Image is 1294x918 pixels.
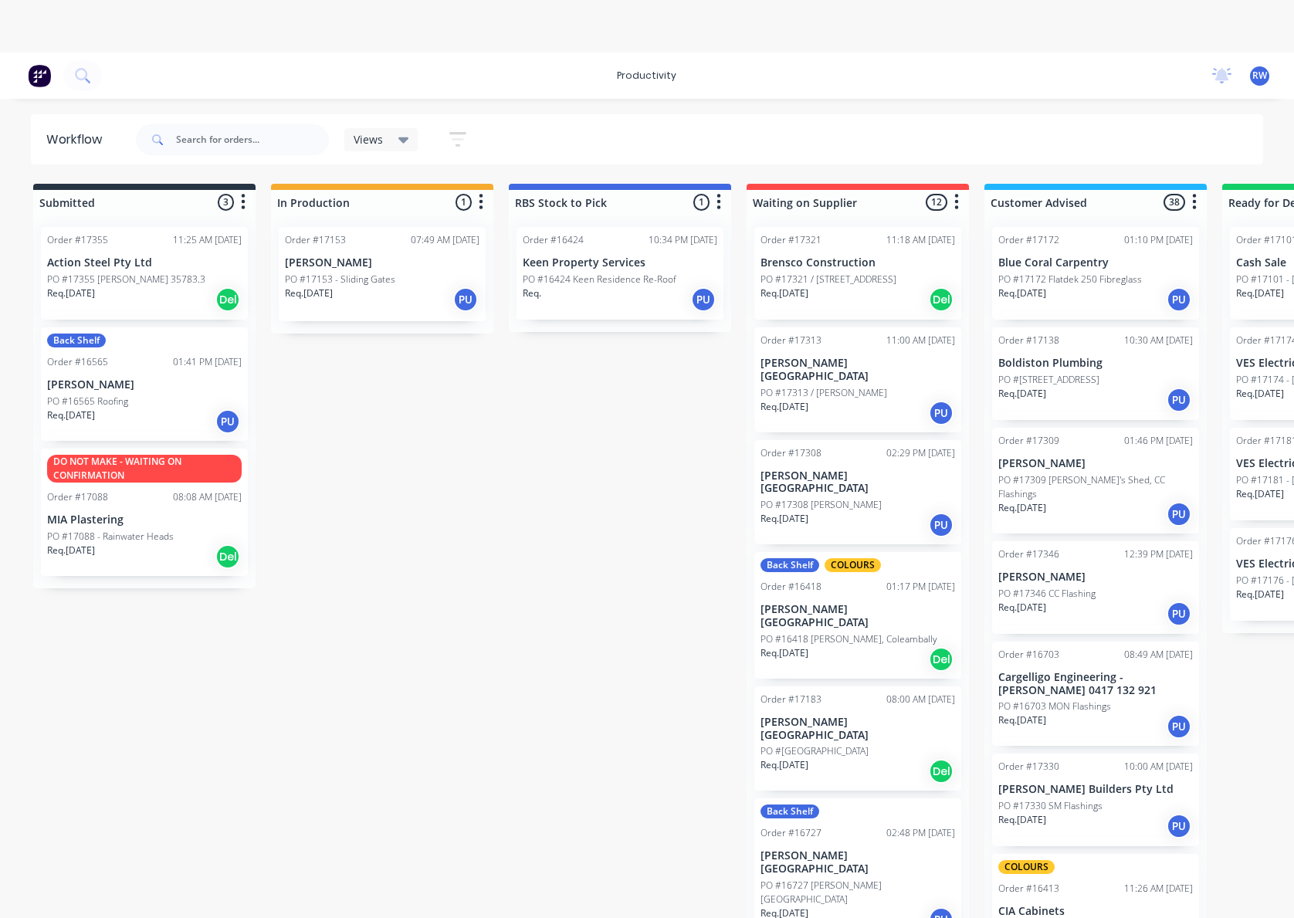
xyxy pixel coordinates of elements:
p: [PERSON_NAME][GEOGRAPHIC_DATA] [760,849,955,876]
div: Order #17309 [998,434,1059,448]
p: Req. [DATE] [285,286,333,300]
p: Req. [DATE] [47,544,95,557]
p: PO #17330 SM Flashings [998,799,1103,813]
p: Action Steel Pty Ltd [47,256,242,269]
div: PU [1167,287,1191,312]
p: Req. [DATE] [760,286,808,300]
p: [PERSON_NAME][GEOGRAPHIC_DATA] [760,469,955,496]
p: [PERSON_NAME][GEOGRAPHIC_DATA] [760,716,955,742]
p: Req. [DATE] [1236,588,1284,601]
div: Order #1730901:46 PM [DATE][PERSON_NAME]PO #17309 [PERSON_NAME]'s Shed, CC FlashingsReq.[DATE]PU [992,428,1199,534]
div: Order #17346 [998,547,1059,561]
div: Order #1713810:30 AM [DATE]Boldiston PlumbingPO #[STREET_ADDRESS]Req.[DATE]PU [992,327,1199,420]
div: Order #1733010:00 AM [DATE][PERSON_NAME] Builders Pty LtdPO #17330 SM FlashingsReq.[DATE]PU [992,754,1199,846]
div: Order #1717201:10 PM [DATE]Blue Coral CarpentryPO #17172 Flatdek 250 FibreglassReq.[DATE]PU [992,227,1199,320]
div: PU [1167,502,1191,527]
p: Req. [DATE] [760,646,808,660]
p: PO #17153 - Sliding Gates [285,273,395,286]
div: PU [1167,814,1191,838]
p: Req. [DATE] [1236,286,1284,300]
div: Order #17153 [285,233,346,247]
div: Del [215,287,240,312]
div: Del [929,287,954,312]
div: COLOURS [825,558,881,572]
p: PO #17346 CC Flashing [998,587,1096,601]
div: PU [929,513,954,537]
p: PO #17088 - Rainwater Heads [47,530,174,544]
p: Cargelligo Engineering - [PERSON_NAME] 0417 132 921 [998,671,1193,697]
p: PO #17309 [PERSON_NAME]'s Shed, CC Flashings [998,473,1193,501]
p: Req. [DATE] [998,813,1046,827]
p: Req. [523,286,541,300]
div: PU [1167,601,1191,626]
p: Req. [DATE] [998,713,1046,727]
div: Order #17308 [760,446,821,460]
div: Order #16418 [760,580,821,594]
div: Del [929,759,954,784]
div: Order #17138 [998,334,1059,347]
div: 10:30 AM [DATE] [1124,334,1193,347]
div: Order #17321 [760,233,821,247]
p: Req. [DATE] [998,501,1046,515]
div: Back ShelfOrder #1656501:41 PM [DATE][PERSON_NAME]PO #16565 RoofingReq.[DATE]PU [41,327,248,441]
p: PO #[GEOGRAPHIC_DATA] [760,744,869,758]
p: Req. [DATE] [998,601,1046,615]
p: [PERSON_NAME] [285,256,479,269]
div: 10:00 AM [DATE] [1124,760,1193,774]
div: Back Shelf [760,558,819,572]
div: Del [929,647,954,672]
p: PO #16727 [PERSON_NAME][GEOGRAPHIC_DATA] [760,879,955,906]
div: Back Shelf [760,805,819,818]
p: PO #17313 / [PERSON_NAME] [760,386,887,400]
div: 10:34 PM [DATE] [649,233,717,247]
div: COLOURS [998,860,1055,874]
p: [PERSON_NAME] [998,571,1193,584]
div: Order #17088 [47,490,108,504]
p: [PERSON_NAME] Builders Pty Ltd [998,783,1193,796]
div: Order #1715307:49 AM [DATE][PERSON_NAME]PO #17153 - Sliding GatesReq.[DATE]PU [279,227,486,321]
p: MIA Plastering [47,513,242,527]
div: 01:41 PM [DATE] [173,355,242,369]
div: 01:46 PM [DATE] [1124,434,1193,448]
p: Req. [DATE] [760,400,808,414]
div: 11:18 AM [DATE] [886,233,955,247]
div: Order #17355 [47,233,108,247]
p: PO #[STREET_ADDRESS] [998,373,1099,387]
p: Req. [DATE] [1236,487,1284,501]
div: PU [453,287,478,312]
iframe: Intercom live chat [1241,865,1279,903]
div: Order #17313 [760,334,821,347]
p: Req. [DATE] [760,758,808,772]
div: Del [215,544,240,569]
div: productivity [610,64,685,87]
div: Order #16565 [47,355,108,369]
input: Search for orders... [176,124,329,155]
p: Req. [DATE] [47,286,95,300]
div: 11:25 AM [DATE] [173,233,242,247]
div: Order #16703 [998,648,1059,662]
p: [PERSON_NAME] [998,457,1193,470]
div: Back Shelf [47,334,106,347]
div: Order #16413 [998,882,1059,896]
div: Order #16727 [760,826,821,840]
div: PU [1167,714,1191,739]
p: Keen Property Services [523,256,717,269]
div: DO NOT MAKE - WAITING ON CONFIRMATION [47,455,242,483]
p: Blue Coral Carpentry [998,256,1193,269]
p: [PERSON_NAME][GEOGRAPHIC_DATA] [760,357,955,383]
p: Req. [DATE] [47,408,95,422]
p: Req. [DATE] [760,512,808,526]
p: PO #16418 [PERSON_NAME], Coleambally [760,632,937,646]
p: PO #17308 [PERSON_NAME] [760,498,882,512]
p: PO #17355 [PERSON_NAME] 35783.3 [47,273,205,286]
div: Order #1730802:29 PM [DATE][PERSON_NAME][GEOGRAPHIC_DATA]PO #17308 [PERSON_NAME]Req.[DATE]PU [754,440,961,545]
div: Order #1642410:34 PM [DATE]Keen Property ServicesPO #16424 Keen Residence Re-RoofReq.PU [517,227,723,320]
div: 07:49 AM [DATE] [411,233,479,247]
span: RW [1252,69,1267,83]
p: Boldiston Plumbing [998,357,1193,370]
div: Order #1731311:00 AM [DATE][PERSON_NAME][GEOGRAPHIC_DATA]PO #17313 / [PERSON_NAME]Req.[DATE]PU [754,327,961,432]
div: Back ShelfCOLOURSOrder #1641801:17 PM [DATE][PERSON_NAME][GEOGRAPHIC_DATA]PO #16418 [PERSON_NAME]... [754,552,961,679]
div: Order #1718308:00 AM [DATE][PERSON_NAME][GEOGRAPHIC_DATA]PO #[GEOGRAPHIC_DATA]Req.[DATE]Del [754,686,961,791]
div: Order #1732111:18 AM [DATE]Brensco ConstructionPO #17321 / [STREET_ADDRESS]Req.[DATE]Del [754,227,961,320]
div: Order #17172 [998,233,1059,247]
